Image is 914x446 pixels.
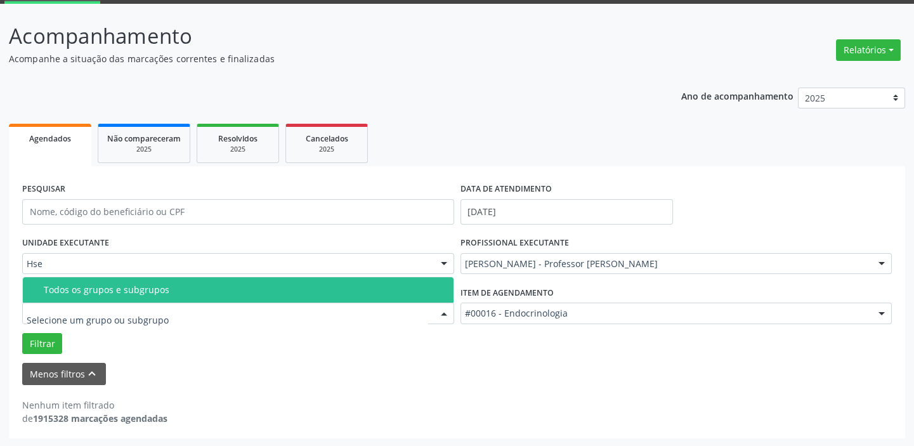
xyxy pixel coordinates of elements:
[465,307,866,320] span: #00016 - Endocrinologia
[22,398,167,412] div: Nenhum item filtrado
[836,39,901,61] button: Relatórios
[465,258,866,270] span: [PERSON_NAME] - Professor [PERSON_NAME]
[681,88,793,103] p: Ano de acompanhamento
[22,180,65,199] label: PESQUISAR
[460,180,552,199] label: DATA DE ATENDIMENTO
[107,133,181,144] span: Não compareceram
[460,233,569,253] label: PROFISSIONAL EXECUTANTE
[85,367,99,381] i: keyboard_arrow_up
[22,412,167,425] div: de
[460,283,554,303] label: Item de agendamento
[22,333,62,355] button: Filtrar
[9,52,636,65] p: Acompanhe a situação das marcações correntes e finalizadas
[22,363,106,385] button: Menos filtroskeyboard_arrow_up
[33,412,167,424] strong: 1915328 marcações agendadas
[27,258,428,270] span: Hse
[22,233,109,253] label: UNIDADE EXECUTANTE
[218,133,258,144] span: Resolvidos
[107,145,181,154] div: 2025
[44,285,446,295] div: Todos os grupos e subgrupos
[27,307,428,332] input: Selecione um grupo ou subgrupo
[295,145,358,154] div: 2025
[29,133,71,144] span: Agendados
[206,145,270,154] div: 2025
[9,20,636,52] p: Acompanhamento
[22,199,454,225] input: Nome, código do beneficiário ou CPF
[306,133,348,144] span: Cancelados
[460,199,673,225] input: Selecione um intervalo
